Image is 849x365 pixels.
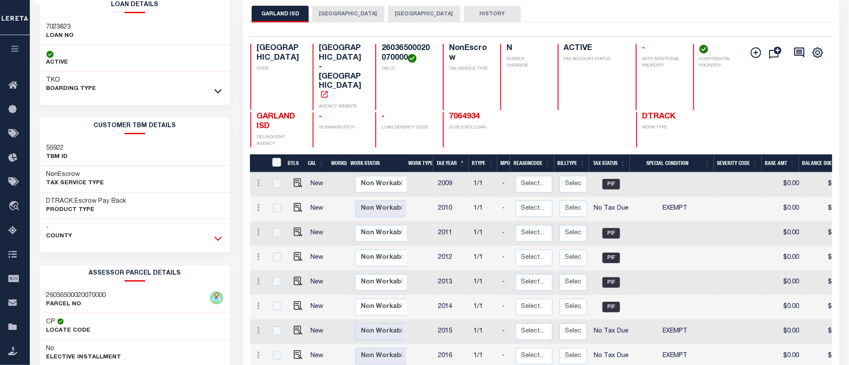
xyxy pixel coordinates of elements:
span: - [319,113,322,121]
td: 1/1 [471,197,499,222]
h3: TKO [46,76,96,85]
h2: CUSTOMER TBM DETAILS [40,118,230,134]
th: Balance Due: activate to sort column ascending [799,154,844,172]
a: 7064934 [449,113,480,121]
td: - [499,172,512,197]
td: New [307,222,332,246]
p: CONFIDENTIAL PROPERTY [699,56,746,69]
img: view%20details.png [294,228,303,236]
td: $0.00 [803,320,848,344]
th: DTLS [285,154,305,172]
p: AGENCY WEBSITE [319,104,365,110]
th: Work Type [405,154,433,172]
td: 1/1 [471,246,499,271]
td: 1/1 [471,222,499,246]
td: 2010 [435,197,471,222]
h3: No [46,344,55,353]
p: DELINQUENT AGENCY [257,134,303,147]
th: &nbsp;&nbsp;&nbsp;&nbsp;&nbsp;&nbsp;&nbsp;&nbsp;&nbsp;&nbsp; [250,154,267,172]
button: [GEOGRAPHIC_DATA] [388,6,460,22]
img: view%20details.png [294,203,303,212]
td: $0.00 [803,222,848,246]
p: Elective Installment [46,353,121,362]
p: BOARDING TYPE [46,85,96,93]
span: PIF [603,302,620,312]
span: DTRACK [642,113,676,121]
th: Tax Year: activate to sort column descending [433,154,469,172]
img: view%20details.png [294,277,303,286]
h2: ASSESSOR PARCEL DETAILS [40,265,230,282]
h4: [GEOGRAPHIC_DATA] [257,44,303,63]
h3: CP [46,318,56,326]
p: TBM ID [46,153,68,161]
span: PIF [603,277,620,288]
td: - [499,246,512,271]
h4: NonEscrow [449,44,490,63]
p: Locate Code [46,326,91,335]
th: RType: activate to sort column ascending [469,154,497,172]
p: TAX ACCOUNT STATUS [564,56,625,63]
p: PARCEL NO [46,300,106,309]
span: EXEMPT [663,205,687,211]
button: HISTORY [464,6,521,22]
td: $0.00 [803,295,848,320]
td: New [307,172,332,197]
td: 1/1 [471,320,499,344]
td: 2014 [435,295,471,320]
th: Work Status [347,154,407,172]
td: 1/1 [471,172,499,197]
h4: 26036500020070000 [382,44,432,63]
img: view%20details.png [294,252,303,261]
td: 1/1 [471,271,499,295]
img: view%20details.png [294,326,303,335]
td: - [499,295,512,320]
p: TAX SERVICE TYPE [449,66,490,72]
th: Base Amt: activate to sort column ascending [762,154,799,172]
span: - [382,113,385,121]
td: $0.00 [766,197,803,222]
p: County [46,232,72,241]
h4: [GEOGRAPHIC_DATA] - [GEOGRAPHIC_DATA] [319,44,365,101]
p: WORK TYPE [642,125,688,131]
td: New [307,271,332,295]
h3: 55922 [46,144,68,153]
span: GARLAND ISD [257,113,295,130]
td: 2009 [435,172,471,197]
th: MPO [497,154,510,172]
h3: 26036500020070000 [46,291,106,300]
td: $0.00 [766,222,803,246]
p: SERVICE OVERRIDE [507,56,547,69]
span: PIF [603,228,620,239]
span: - [642,44,645,52]
td: 2015 [435,320,471,344]
h3: DTRACK,Escrow Pay Back [46,197,127,206]
h4: N [507,44,547,54]
img: view%20details.png [294,351,303,359]
h4: ACTIVE [564,44,625,54]
span: PIF [603,253,620,263]
td: 2012 [435,246,471,271]
td: $0.00 [803,172,848,197]
th: BillType: activate to sort column ascending [554,154,589,172]
th: ReasonCode: activate to sort column ascending [510,154,554,172]
span: EXEMPT [663,328,687,334]
td: $0.00 [766,295,803,320]
p: DUPLICATE LOAN [449,125,547,131]
td: - [499,222,512,246]
th: &nbsp; [267,154,285,172]
td: $0.00 [803,197,848,222]
td: 2013 [435,271,471,295]
th: CAL: activate to sort column ascending [305,154,328,172]
td: $0.00 [803,246,848,271]
th: WorkQ [328,154,347,172]
td: New [307,295,332,320]
td: New [307,246,332,271]
p: STATE [257,66,303,72]
p: LOAN NO [46,32,74,40]
td: $0.00 [766,172,803,197]
button: GARLAND ISD [252,6,309,22]
button: [GEOGRAPHIC_DATA] [312,6,385,22]
p: ACTIVE [46,58,68,67]
p: LOAN SEVERITY CODE [382,125,432,131]
img: view%20details.png [294,301,303,310]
